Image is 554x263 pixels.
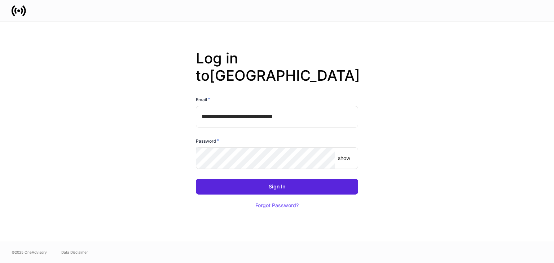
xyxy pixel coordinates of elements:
a: Data Disclaimer [61,249,88,255]
div: Sign In [269,184,285,189]
span: © 2025 OneAdvisory [12,249,47,255]
button: Forgot Password? [246,197,308,213]
h6: Email [196,96,210,103]
p: show [338,155,350,162]
h2: Log in to [GEOGRAPHIC_DATA] [196,50,358,96]
div: Forgot Password? [255,203,299,208]
button: Sign In [196,179,358,195]
h6: Password [196,137,219,144]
